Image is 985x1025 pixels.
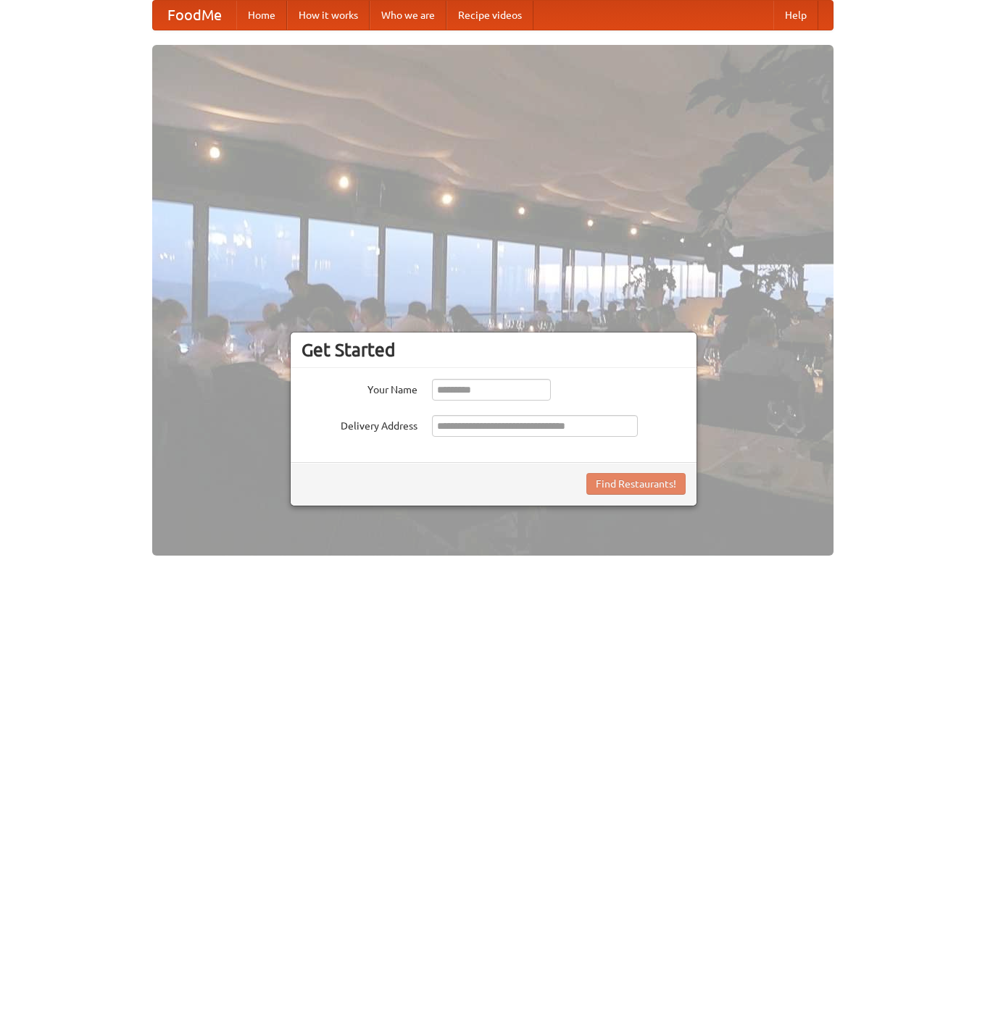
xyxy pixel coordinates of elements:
[370,1,446,30] a: Who we are
[287,1,370,30] a: How it works
[153,1,236,30] a: FoodMe
[586,473,686,495] button: Find Restaurants!
[302,339,686,361] h3: Get Started
[236,1,287,30] a: Home
[302,379,417,397] label: Your Name
[302,415,417,433] label: Delivery Address
[446,1,533,30] a: Recipe videos
[773,1,818,30] a: Help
